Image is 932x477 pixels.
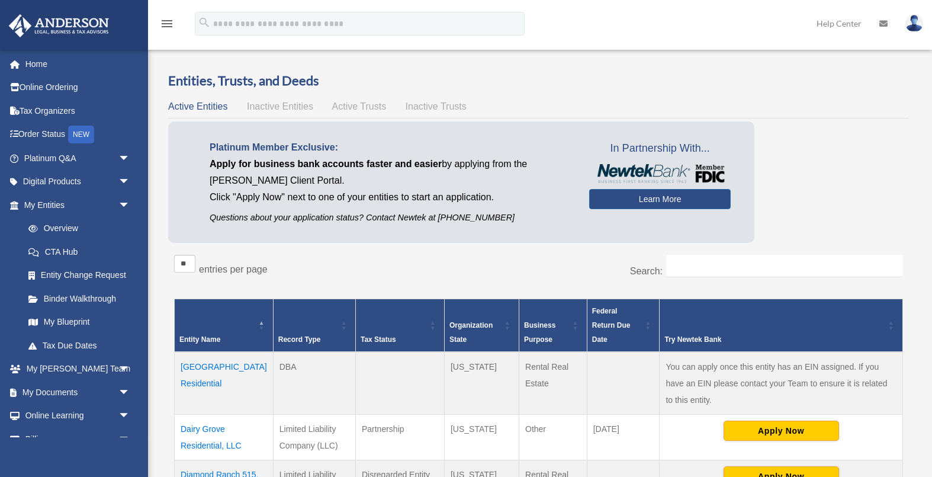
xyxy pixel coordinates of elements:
[444,352,519,415] td: [US_STATE]
[519,352,587,415] td: Rental Real Estate
[118,357,142,382] span: arrow_drop_down
[8,76,148,100] a: Online Ordering
[278,335,321,344] span: Record Type
[5,14,113,37] img: Anderson Advisors Platinum Portal
[17,264,142,287] a: Entity Change Request
[175,299,274,352] th: Entity Name: Activate to invert sorting
[17,334,142,357] a: Tax Due Dates
[17,310,142,334] a: My Blueprint
[8,123,148,147] a: Order StatusNEW
[592,307,631,344] span: Federal Return Due Date
[361,335,396,344] span: Tax Status
[406,101,467,111] span: Inactive Trusts
[273,299,355,352] th: Record Type: Activate to sort
[199,264,268,274] label: entries per page
[630,266,663,276] label: Search:
[17,240,142,264] a: CTA Hub
[8,357,148,381] a: My [PERSON_NAME] Teamarrow_drop_down
[160,21,174,31] a: menu
[17,287,142,310] a: Binder Walkthrough
[118,380,142,405] span: arrow_drop_down
[355,299,444,352] th: Tax Status: Activate to sort
[118,404,142,428] span: arrow_drop_down
[179,335,220,344] span: Entity Name
[273,352,355,415] td: DBA
[8,404,148,428] a: Online Learningarrow_drop_down
[8,99,148,123] a: Tax Organizers
[8,380,148,404] a: My Documentsarrow_drop_down
[247,101,313,111] span: Inactive Entities
[210,210,571,225] p: Questions about your application status? Contact Newtek at [PHONE_NUMBER]
[519,299,587,352] th: Business Purpose: Activate to sort
[168,101,227,111] span: Active Entities
[660,352,903,415] td: You can apply once this entity has an EIN assigned. If you have an EIN please contact your Team t...
[664,332,885,347] div: Try Newtek Bank
[118,170,142,194] span: arrow_drop_down
[587,414,660,460] td: [DATE]
[118,193,142,217] span: arrow_drop_down
[589,139,731,158] span: In Partnership With...
[8,193,142,217] a: My Entitiesarrow_drop_down
[210,159,442,169] span: Apply for business bank accounts faster and easier
[273,414,355,460] td: Limited Liability Company (LLC)
[118,146,142,171] span: arrow_drop_down
[210,189,571,206] p: Click "Apply Now" next to one of your entities to start an application.
[168,72,909,90] h3: Entities, Trusts, and Deeds
[210,156,571,189] p: by applying from the [PERSON_NAME] Client Portal.
[175,414,274,460] td: Dairy Grove Residential, LLC
[175,352,274,415] td: [GEOGRAPHIC_DATA] Residential
[660,299,903,352] th: Try Newtek Bank : Activate to sort
[8,146,148,170] a: Platinum Q&Aarrow_drop_down
[8,52,148,76] a: Home
[905,15,923,32] img: User Pic
[8,427,148,451] a: Billingarrow_drop_down
[595,164,725,183] img: NewtekBankLogoSM.png
[724,421,839,441] button: Apply Now
[160,17,174,31] i: menu
[587,299,660,352] th: Federal Return Due Date: Activate to sort
[198,16,211,29] i: search
[8,170,148,194] a: Digital Productsarrow_drop_down
[449,321,493,344] span: Organization State
[17,217,136,241] a: Overview
[444,414,519,460] td: [US_STATE]
[118,427,142,452] span: arrow_drop_down
[68,126,94,143] div: NEW
[519,414,587,460] td: Other
[589,189,731,209] a: Learn More
[332,101,387,111] span: Active Trusts
[444,299,519,352] th: Organization State: Activate to sort
[210,139,571,156] p: Platinum Member Exclusive:
[524,321,555,344] span: Business Purpose
[355,414,444,460] td: Partnership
